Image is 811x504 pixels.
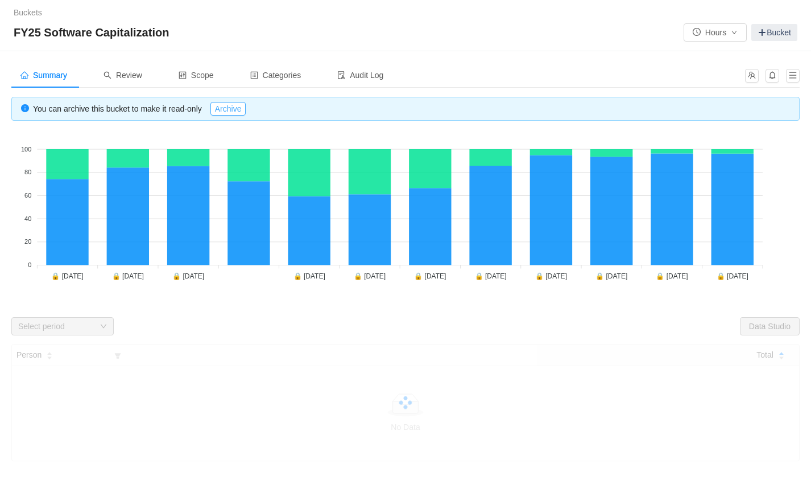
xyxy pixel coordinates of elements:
i: icon: search [104,71,111,79]
button: icon: clock-circleHoursicon: down [684,23,747,42]
span: Summary [20,71,67,80]
i: icon: home [20,71,28,79]
tspan: 🔒 [DATE] [595,272,627,280]
tspan: 🔒 [DATE] [475,272,507,280]
span: Categories [250,71,301,80]
i: icon: profile [250,71,258,79]
tspan: 🔒 [DATE] [717,272,748,280]
span: Scope [179,71,214,80]
tspan: 80 [24,169,31,175]
a: Buckets [14,8,42,17]
button: icon: bell [766,69,779,83]
i: icon: audit [337,71,345,79]
tspan: 🔒 [DATE] [354,272,386,280]
tspan: 🔒 [DATE] [414,272,446,280]
tspan: 🔒 [DATE] [656,272,688,280]
tspan: 40 [24,215,31,222]
i: icon: down [100,323,107,331]
span: You can archive this bucket to make it read-only [33,104,246,113]
span: Review [104,71,142,80]
tspan: 🔒 [DATE] [172,272,204,280]
tspan: 🔒 [DATE] [535,272,567,280]
button: Archive [210,102,246,116]
i: icon: control [179,71,187,79]
a: Bucket [751,24,797,41]
tspan: 100 [21,146,31,153]
i: icon: info-circle [21,104,29,112]
button: icon: menu [786,69,800,83]
tspan: 0 [28,261,31,268]
tspan: 60 [24,192,31,199]
tspan: 20 [24,238,31,245]
tspan: 🔒 [DATE] [112,272,144,280]
span: FY25 Software Capitalization [14,23,176,42]
tspan: 🔒 [DATE] [51,272,83,280]
tspan: 🔒 [DATE] [293,272,325,280]
span: Audit Log [337,71,383,80]
button: icon: team [745,69,759,83]
div: Select period [18,321,94,332]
